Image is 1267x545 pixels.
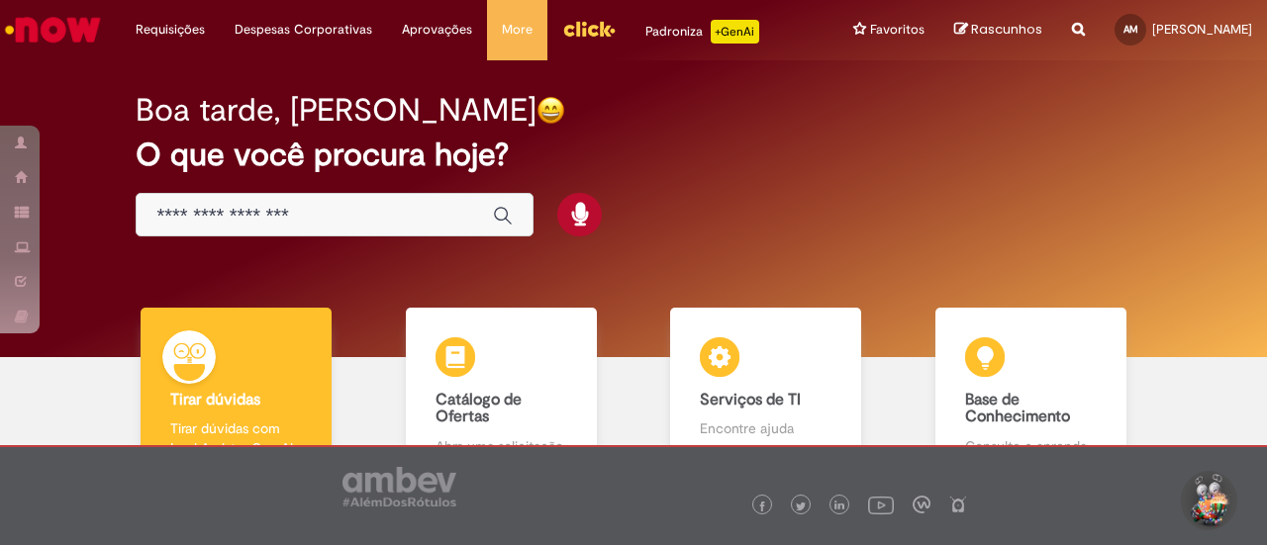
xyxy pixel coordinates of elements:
[965,436,1097,456] p: Consulte e aprenda
[136,20,205,40] span: Requisições
[757,501,767,511] img: logo_footer_facebook.png
[645,20,759,44] div: Padroniza
[562,14,616,44] img: click_logo_yellow_360x200.png
[436,390,522,427] b: Catálogo de Ofertas
[536,96,565,125] img: happy-face.png
[170,390,260,409] b: Tirar dúvidas
[1123,23,1138,36] span: AM
[436,436,567,456] p: Abra uma solicitação
[342,467,456,506] img: logo_footer_ambev_rotulo_gray.png
[796,501,806,511] img: logo_footer_twitter.png
[633,308,899,479] a: Serviços de TI Encontre ajuda
[502,20,533,40] span: More
[700,390,801,409] b: Serviços de TI
[913,496,930,513] img: logo_footer_workplace.png
[170,418,302,458] p: Tirar dúvidas com Lupi Assist e Gen Ai
[136,137,1130,172] h2: O que você procura hoje?
[104,308,369,479] a: Tirar dúvidas Tirar dúvidas com Lupi Assist e Gen Ai
[2,10,104,49] img: ServiceNow
[711,20,759,44] p: +GenAi
[949,496,967,513] img: logo_footer_naosei.png
[1178,471,1237,530] button: Iniciar Conversa de Suporte
[369,308,634,479] a: Catálogo de Ofertas Abra uma solicitação
[868,492,894,517] img: logo_footer_youtube.png
[235,20,372,40] span: Despesas Corporativas
[834,500,844,512] img: logo_footer_linkedin.png
[971,20,1042,39] span: Rascunhos
[899,308,1164,479] a: Base de Conhecimento Consulte e aprenda
[954,21,1042,40] a: Rascunhos
[965,390,1070,427] b: Base de Conhecimento
[1152,21,1252,38] span: [PERSON_NAME]
[136,93,536,128] h2: Boa tarde, [PERSON_NAME]
[402,20,472,40] span: Aprovações
[870,20,925,40] span: Favoritos
[700,418,831,438] p: Encontre ajuda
